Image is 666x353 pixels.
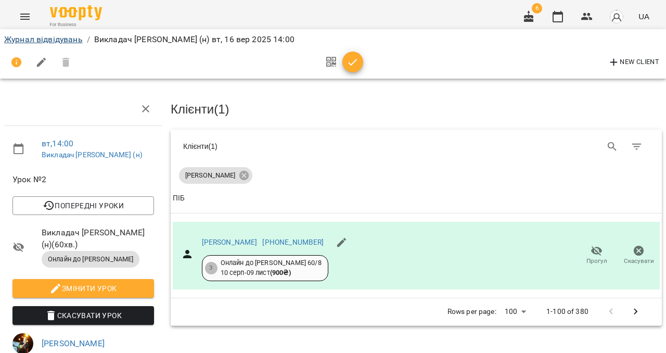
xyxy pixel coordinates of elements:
[12,279,154,298] button: Змінити урок
[87,33,90,46] li: /
[42,255,139,264] span: Онлайн до [PERSON_NAME]
[21,282,146,295] span: Змінити урок
[586,257,607,266] span: Прогул
[447,307,496,317] p: Rows per page:
[12,196,154,215] button: Попередні уроки
[42,226,154,251] span: Викладач [PERSON_NAME] (н) ( 60 хв. )
[202,238,258,246] a: [PERSON_NAME]
[605,54,662,71] button: New Client
[600,134,625,159] button: Search
[608,56,659,69] span: New Client
[21,309,146,322] span: Скасувати Урок
[4,33,662,46] nav: breadcrumb
[546,307,588,317] p: 1-100 of 380
[42,138,73,148] a: вт , 14:00
[42,150,143,159] a: Викладач [PERSON_NAME] (н)
[21,199,146,212] span: Попередні уроки
[634,7,654,26] button: UA
[50,5,102,20] img: Voopty Logo
[173,192,185,205] div: Sort
[12,4,37,29] button: Menu
[12,173,154,186] span: Урок №2
[624,134,649,159] button: Фільтр
[173,192,660,205] span: ПІБ
[532,3,542,14] span: 6
[205,262,217,274] div: 3
[624,257,654,266] span: Скасувати
[4,34,83,44] a: Журнал відвідувань
[221,258,322,278] div: Онлайн до [PERSON_NAME] 60/8 10 серп - 09 лист
[262,238,324,246] a: [PHONE_NUMBER]
[179,171,241,180] span: [PERSON_NAME]
[270,269,291,276] b: ( 900 ₴ )
[173,192,185,205] div: ПІБ
[50,21,102,28] span: For Business
[638,11,649,22] span: UA
[94,33,294,46] p: Викладач [PERSON_NAME] (н) вт, 16 вер 2025 14:00
[171,103,662,116] h3: Клієнти ( 1 )
[179,167,252,184] div: [PERSON_NAME]
[575,241,618,270] button: Прогул
[501,304,530,319] div: 100
[618,241,660,270] button: Скасувати
[42,338,105,348] a: [PERSON_NAME]
[623,299,648,324] button: Next Page
[609,9,624,24] img: avatar_s.png
[183,141,408,152] div: Клієнти ( 1 )
[171,130,662,163] div: Table Toolbar
[12,306,154,325] button: Скасувати Урок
